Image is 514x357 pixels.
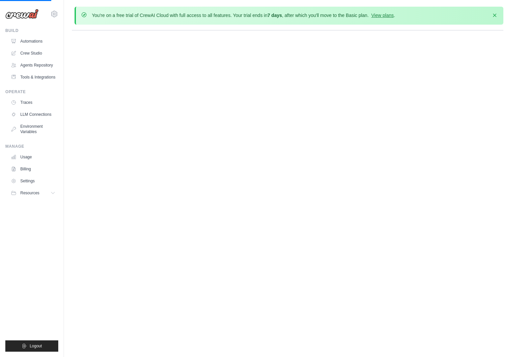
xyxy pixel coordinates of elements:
p: You're on a free trial of CrewAI Cloud with full access to all features. Your trial ends in , aft... [92,12,395,19]
a: Usage [8,152,58,162]
strong: 7 days [267,13,282,18]
a: Agents Repository [8,60,58,71]
a: Automations [8,36,58,47]
div: Manage [5,144,58,149]
a: Traces [8,97,58,108]
div: Operate [5,89,58,94]
a: LLM Connections [8,109,58,120]
a: Settings [8,176,58,186]
a: Billing [8,164,58,174]
a: Tools & Integrations [8,72,58,83]
iframe: Chat Widget [481,325,514,357]
img: Logo [5,9,39,19]
span: Resources [20,190,39,196]
button: Logout [5,340,58,352]
div: Build [5,28,58,33]
span: Logout [30,343,42,349]
a: Crew Studio [8,48,58,59]
a: Environment Variables [8,121,58,137]
button: Resources [8,188,58,198]
a: View plans [371,13,393,18]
